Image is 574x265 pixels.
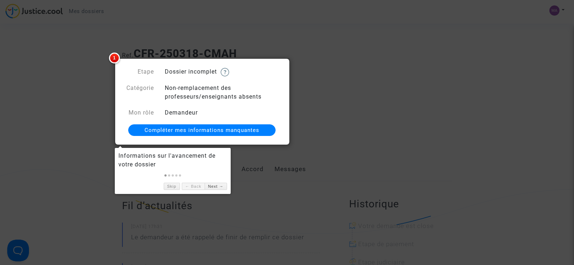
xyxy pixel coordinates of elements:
[144,127,259,133] span: Compléter mes informations manquantes
[118,152,227,169] div: Informations sur l'avancement de votre dossier
[117,108,159,117] div: Mon rôle
[159,67,287,76] div: Dossier incomplet
[182,183,205,190] a: ← Back
[109,53,120,63] span: 1
[159,84,287,101] div: Non-remplacement des professeurs/enseignants absents
[117,84,159,101] div: Catégorie
[159,108,287,117] div: Demandeur
[117,67,159,76] div: Etape
[205,183,227,190] a: Next →
[221,68,229,76] img: help.svg
[164,183,180,190] a: Skip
